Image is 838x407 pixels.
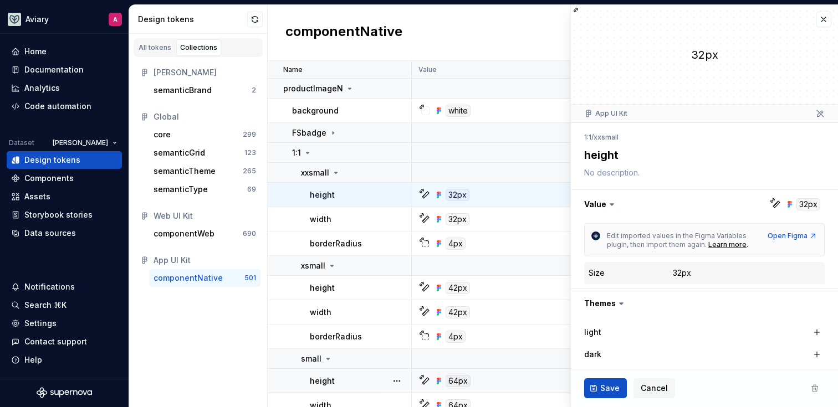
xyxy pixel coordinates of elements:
a: Learn more [708,240,747,249]
button: semanticType69 [149,181,260,198]
img: 256e2c79-9abd-4d59-8978-03feab5a3943.png [8,13,21,26]
div: Documentation [24,64,84,75]
p: xxsmall [301,167,329,178]
p: height [310,375,335,387]
a: Design tokens [7,151,122,169]
button: semanticBrand2 [149,81,260,99]
div: 2 [252,86,256,95]
span: [PERSON_NAME] [53,138,108,147]
button: Contact support [7,333,122,351]
div: Components [24,173,74,184]
button: core299 [149,126,260,143]
a: Storybook stories [7,206,122,224]
div: 42px [446,306,470,318]
p: small [301,353,321,364]
div: App UI Kit [154,255,256,266]
div: Contact support [24,336,87,347]
button: Search ⌘K [7,296,122,314]
div: 69 [247,185,256,194]
div: [PERSON_NAME] [154,67,256,78]
div: A [113,15,117,24]
h2: componentNative [285,23,402,43]
p: width [310,307,331,318]
div: Collections [180,43,217,52]
p: height [310,282,335,293]
a: componentWeb690 [149,225,260,243]
p: background [292,105,339,116]
span: Cancel [641,383,668,394]
label: light [584,327,601,338]
p: Value [418,65,437,74]
p: xsmall [301,260,325,271]
a: Code automation [7,97,122,115]
div: semanticType [154,184,208,195]
div: 42px [446,282,470,294]
a: Open Figma [768,231,817,240]
a: Assets [7,188,122,205]
div: Search ⌘K [24,300,67,311]
div: Home [24,46,47,57]
div: 32px [673,267,691,279]
a: Settings [7,315,122,332]
div: 32px [446,189,469,201]
div: Storybook stories [24,209,93,220]
span: . [747,240,748,249]
p: borderRadius [310,238,362,249]
p: height [310,189,335,200]
a: Supernova Logo [37,387,92,398]
div: 4px [446,238,466,250]
div: Assets [24,191,50,202]
div: Design tokens [24,154,80,166]
div: App UI Kit [584,109,627,118]
div: Size [589,267,605,279]
p: borderRadius [310,331,362,342]
div: 64px [446,375,471,387]
label: dark [584,349,601,360]
div: componentWeb [154,228,214,239]
div: Data sources [24,228,76,239]
div: white [446,105,471,117]
div: 299 [243,130,256,139]
a: componentNative501 [149,269,260,287]
li: xxsmall [594,133,619,141]
a: semanticTheme265 [149,162,260,180]
div: 265 [243,167,256,176]
div: Global [154,111,256,122]
p: FSbadge [292,127,326,138]
button: Help [7,351,122,369]
div: Design tokens [138,14,247,25]
button: Save [584,378,627,398]
button: Cancel [633,378,675,398]
div: Analytics [24,83,60,94]
div: 32px [446,213,469,225]
div: 32px [571,47,838,63]
div: core [154,129,171,140]
div: semanticTheme [154,166,216,177]
div: Aviary [25,14,49,25]
a: Components [7,169,122,187]
div: Help [24,354,42,365]
button: Notifications [7,278,122,296]
a: Documentation [7,61,122,79]
span: Save [600,383,620,394]
li: / [591,133,594,141]
div: semanticBrand [154,85,212,96]
textarea: height [582,145,822,165]
div: 4px [446,331,466,343]
p: productImageN [283,83,343,94]
a: Analytics [7,79,122,97]
div: Dataset [9,138,34,147]
div: 123 [244,148,256,157]
p: Name [283,65,303,74]
button: [PERSON_NAME] [48,135,122,151]
div: componentNative [154,272,223,284]
button: semanticGrid123 [149,144,260,162]
button: AviaryA [2,7,126,31]
span: Edit imported values in the Figma Variables plugin, then import them again. [607,231,748,249]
